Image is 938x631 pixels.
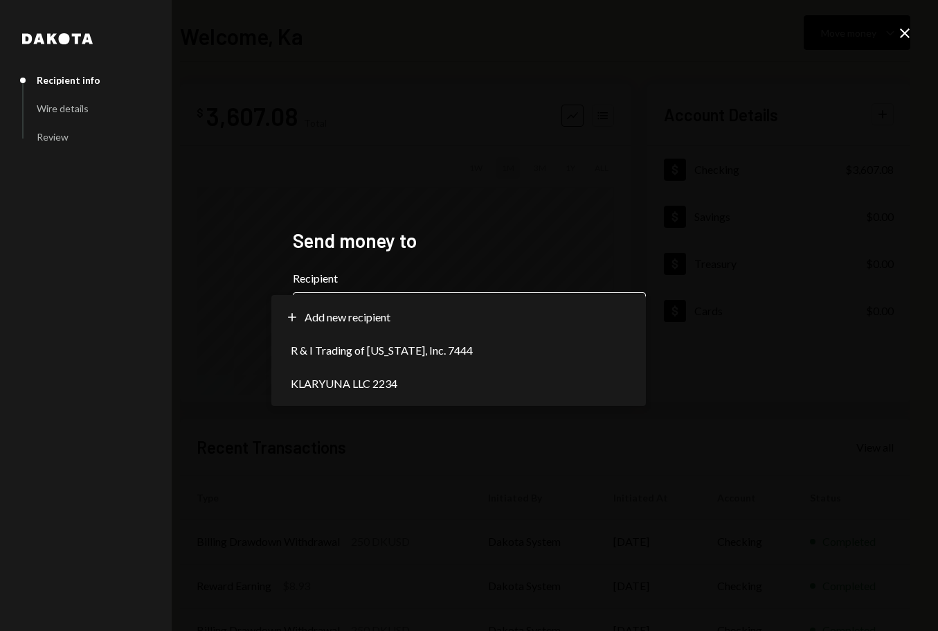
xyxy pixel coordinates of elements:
h2: Send money to [293,227,646,254]
button: Recipient [293,292,646,331]
span: Add new recipient [305,309,390,326]
span: KLARYUNA LLC 2234 [291,375,397,392]
div: Recipient info [37,74,100,86]
div: Wire details [37,103,89,114]
div: Review [37,131,69,143]
label: Recipient [293,270,646,287]
span: R & I Trading of [US_STATE], Inc. 7444 [291,342,473,359]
